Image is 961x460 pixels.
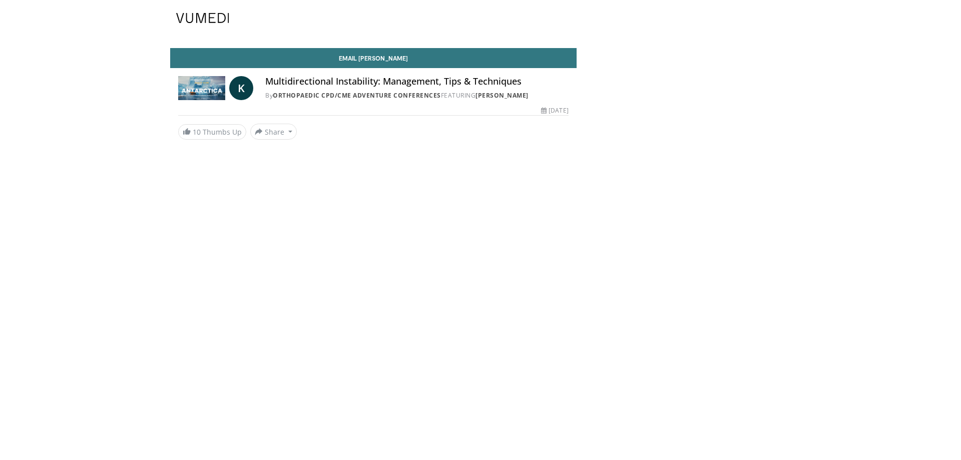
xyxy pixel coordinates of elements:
img: Orthopaedic CPD/CME Adventure Conferences [178,76,225,100]
span: 10 [193,127,201,137]
div: By FEATURING [265,91,569,100]
a: 10 Thumbs Up [178,124,246,140]
button: Share [250,124,297,140]
a: [PERSON_NAME] [475,91,529,100]
h4: Multidirectional Instability: Management, Tips & Techniques [265,76,569,87]
a: Email [PERSON_NAME] [170,48,577,68]
a: K [229,76,253,100]
div: [DATE] [541,106,568,115]
img: VuMedi Logo [176,13,229,23]
a: Orthopaedic CPD/CME Adventure Conferences [273,91,441,100]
